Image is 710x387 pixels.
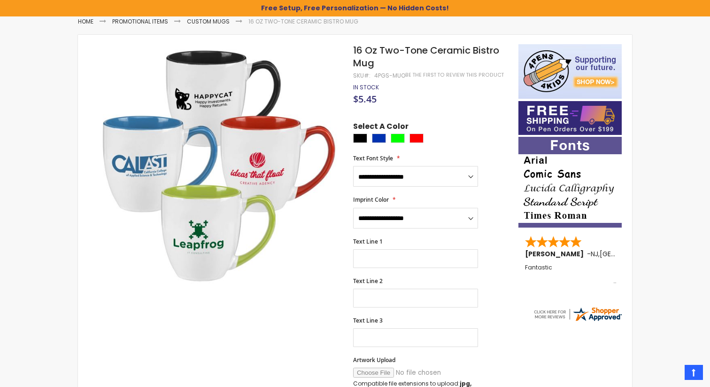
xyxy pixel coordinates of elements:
span: Select A Color [353,121,409,134]
span: $5.45 [353,93,377,105]
div: Availability [353,84,379,91]
img: 4pens.com widget logo [532,306,623,323]
a: Be the first to review this product [405,71,504,79]
img: font-personalization-examples [518,137,622,228]
li: 16 Oz Two-Tone Ceramic Bistro Mug [248,18,358,25]
span: Text Line 3 [353,316,383,324]
a: Home [78,17,93,25]
span: - , [587,249,669,259]
span: [GEOGRAPHIC_DATA] [600,249,669,259]
div: Red [409,134,424,143]
img: Free shipping on orders over $199 [518,101,622,135]
div: Fantastic [525,264,616,284]
span: [PERSON_NAME] [525,249,587,259]
img: 16 Oz Two-Tone Ceramic Bistro Mug [97,43,340,287]
span: 16 Oz Two-Tone Ceramic Bistro Mug [353,44,499,70]
a: Promotional Items [112,17,168,25]
img: 4pens 4 kids [518,44,622,99]
span: Text Line 2 [353,277,383,285]
div: 4PGS-MUO [374,72,405,79]
div: Blue [372,134,386,143]
a: Custom Mugs [187,17,230,25]
span: Artwork Upload [353,356,395,364]
span: In stock [353,83,379,91]
div: Lime Green [391,134,405,143]
span: Text Font Style [353,154,393,162]
span: NJ [591,249,598,259]
span: Text Line 1 [353,237,383,245]
strong: SKU [353,71,370,79]
span: Imprint Color [353,196,389,204]
div: Black [353,134,367,143]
